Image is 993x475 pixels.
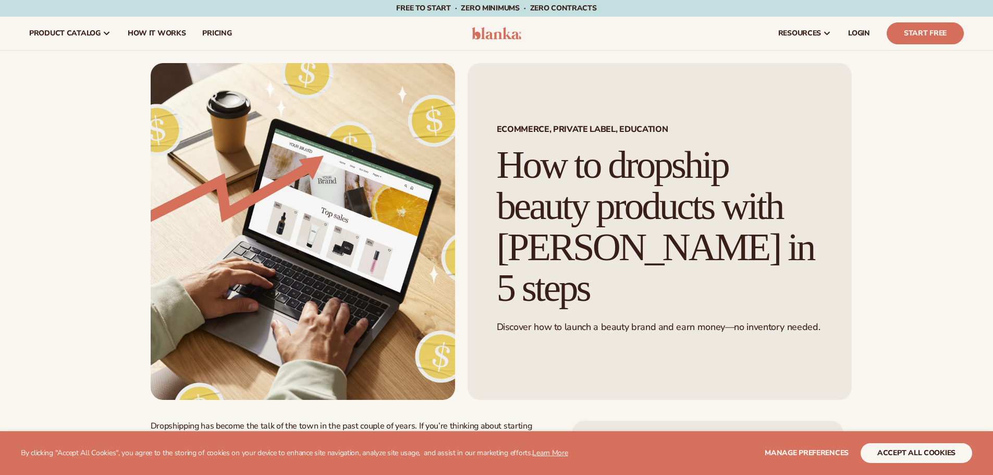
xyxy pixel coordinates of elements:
span: Ecommerce, Private Label, EDUCATION [497,125,823,133]
img: logo [472,27,521,40]
span: Free to start · ZERO minimums · ZERO contracts [396,3,596,13]
button: accept all cookies [861,443,972,463]
span: pricing [202,29,231,38]
p: Discover how to launch a beauty brand and earn money—no inventory needed. [497,321,823,333]
a: resources [770,17,840,50]
a: pricing [194,17,240,50]
h1: How to dropship beauty products with [PERSON_NAME] in 5 steps [497,144,823,309]
img: Growing money with ecommerce [151,63,455,400]
span: resources [778,29,821,38]
a: product catalog [21,17,119,50]
p: By clicking "Accept All Cookies", you agree to the storing of cookies on your device to enhance s... [21,449,568,458]
span: How It Works [128,29,186,38]
p: Dropshipping has become the talk of the town in the past couple of years. If you’re thinking abou... [151,421,551,443]
span: product catalog [29,29,101,38]
span: LOGIN [848,29,870,38]
button: Manage preferences [765,443,849,463]
a: Start Free [887,22,964,44]
a: LOGIN [840,17,878,50]
a: How It Works [119,17,194,50]
span: Manage preferences [765,448,849,458]
a: Learn More [532,448,568,458]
